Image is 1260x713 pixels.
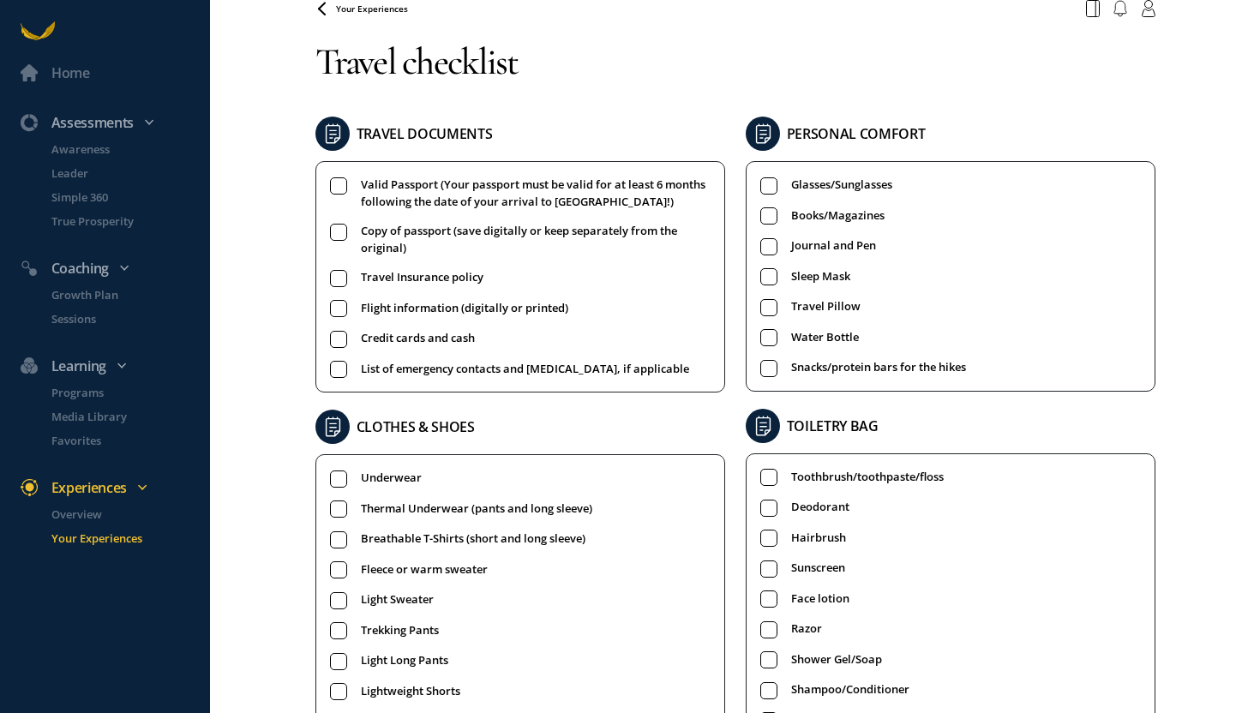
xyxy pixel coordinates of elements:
a: Media Library [31,408,210,425]
span: Books/Magazines [791,207,885,225]
p: True Prosperity [51,213,207,230]
span: Journal and Pen [791,237,876,255]
div: Experiences [10,476,217,499]
span: Breathable T-Shirts (short and long sleeve) [361,530,585,548]
span: Light Long Pants [361,651,448,670]
a: Sessions [31,310,210,327]
h1: Travel checklist [315,24,1155,99]
a: Overview [31,506,210,523]
span: Valid Passport (Your passport must be valid for at least 6 months following the date of your arri... [361,176,711,210]
div: Assessments [10,111,217,134]
span: Sunscreen [791,559,845,578]
p: Sessions [51,310,207,327]
span: Sleep Mask [791,267,850,286]
span: Shampoo/Conditioner [791,680,909,699]
a: Favorites [31,432,210,449]
span: Trekking Pants [361,621,439,640]
span: Hairbrush [791,529,846,548]
span: Light Sweater [361,590,434,609]
span: Deodorant [791,498,849,517]
span: Lightweight Shorts [361,682,460,701]
span: Travel Insurance policy [361,268,483,287]
div: Coaching [10,257,217,279]
a: Simple 360 [31,189,210,206]
span: Water Bottle [791,328,859,347]
span: Copy of passport (save digitally or keep separately from the original) [361,222,711,256]
span: Face lotion [791,590,849,608]
h2: CLOTHES & SHOES [357,416,475,438]
p: Overview [51,506,207,523]
h2: PERSONAL COMFORT [787,123,926,145]
div: Learning [10,355,217,377]
a: True Prosperity [31,213,210,230]
span: Your Experiences [336,3,408,15]
p: Media Library [51,408,207,425]
a: Your Experiences [31,530,210,547]
a: Awareness [31,141,210,158]
p: Programs [51,384,207,401]
a: Leader [31,165,210,182]
span: Shower Gel/Soap [791,650,882,669]
span: Snacks/protein bars for the hikes [791,358,966,377]
p: Favorites [51,432,207,449]
a: Programs [31,384,210,401]
span: Travel Pillow [791,297,861,316]
h2: TOILETRY BAG [787,415,879,437]
p: Leader [51,165,207,182]
span: Underwear [361,469,422,488]
a: Growth Plan [31,286,210,303]
p: Your Experiences [51,530,207,547]
span: List of emergency contacts and [MEDICAL_DATA], if applicable [361,360,689,379]
span: Fleece or warm sweater [361,560,488,579]
span: Credit cards and cash [361,329,475,348]
span: Toothbrush/toothpaste/floss [791,468,944,487]
span: Razor [791,620,822,638]
p: Awareness [51,141,207,158]
div: Home [51,62,90,84]
span: Thermal Underwear (pants and long sleeve) [361,500,592,518]
h2: TRAVEL DOCUMENTS [357,123,493,145]
p: Growth Plan [51,286,207,303]
span: Glasses/Sunglasses [791,176,892,195]
p: Simple 360 [51,189,207,206]
span: Flight information (digitally or printed) [361,299,568,318]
